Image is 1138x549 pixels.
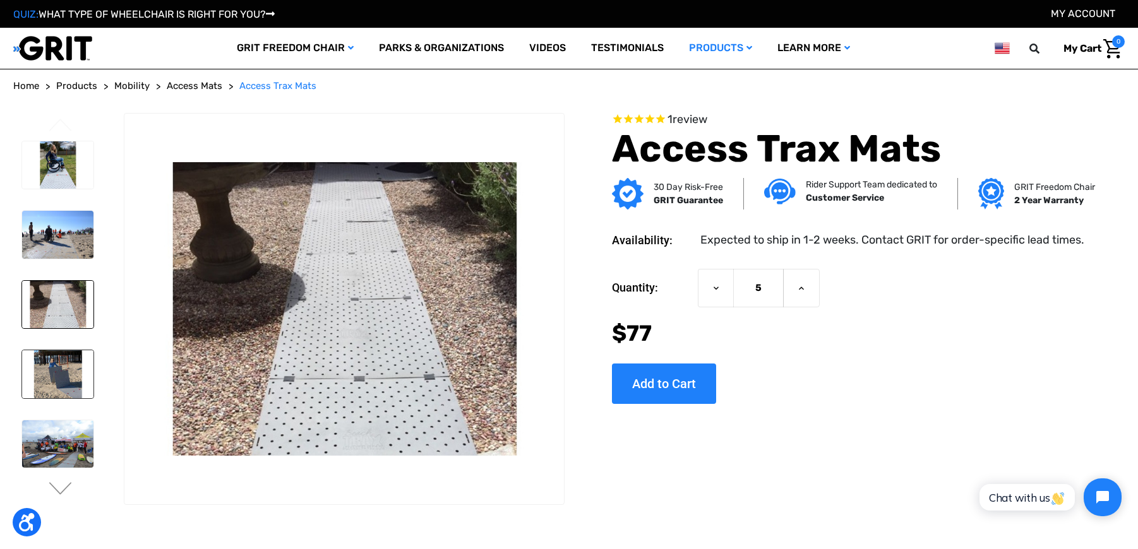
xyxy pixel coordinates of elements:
span: QUIZ: [13,8,39,20]
img: Grit freedom [978,178,1004,210]
span: review [673,112,707,126]
a: Learn More [765,28,863,69]
a: Cart with 0 items [1054,35,1125,62]
span: 0 [1112,35,1125,48]
span: Products [56,80,97,91]
img: Cart [1103,39,1122,59]
a: Account [1051,8,1115,20]
img: Access Trax Mats [22,281,93,329]
img: Customer service [764,179,796,204]
img: Access Trax Mats [22,350,93,398]
span: Access Trax Mats [239,80,316,91]
a: Testimonials [578,28,676,69]
span: My Cart [1063,42,1101,54]
strong: Customer Service [806,192,884,203]
img: Access Trax Mats [22,420,93,468]
nav: Breadcrumb [13,79,1125,93]
button: Go to slide 6 of 6 [47,119,74,134]
img: GRIT All-Terrain Wheelchair and Mobility Equipment [13,35,92,61]
a: Access Trax Mats [239,79,316,93]
a: QUIZ:WHAT TYPE OF WHEELCHAIR IS RIGHT FOR YOU? [13,8,275,20]
a: Products [676,28,765,69]
p: 30 Day Risk-Free [654,180,723,194]
a: Access Mats [167,79,222,93]
input: Add to Cart [612,363,716,404]
iframe: Tidio Chat [966,468,1132,527]
dd: Expected to ship in 1-2 weeks. Contact GRIT for order-specific lead times. [700,232,1084,249]
img: GRIT Guarantee [612,178,644,210]
img: Access Trax Mats [22,211,93,259]
a: GRIT Freedom Chair [224,28,366,69]
h1: Access Trax Mats [612,126,1091,172]
span: 1 reviews [668,112,707,126]
span: Home [13,80,39,91]
a: Mobility [114,79,150,93]
span: $77 [612,320,652,346]
span: Mobility [114,80,150,91]
input: Search [1035,35,1054,62]
img: Access Trax Mats [124,162,564,455]
p: Rider Support Team dedicated to [806,178,937,191]
p: GRIT Freedom Chair [1014,180,1095,194]
button: Go to slide 2 of 6 [47,482,74,497]
span: Access Mats [167,80,222,91]
img: Access Trax Mats [22,141,93,189]
strong: 2 Year Warranty [1014,195,1084,206]
label: Quantity: [612,269,692,307]
a: Home [13,79,39,93]
img: us.png [995,40,1010,56]
a: Videos [517,28,578,69]
strong: GRIT Guarantee [654,195,723,206]
dt: Availability: [612,232,692,249]
a: Products [56,79,97,93]
span: Rated 5.0 out of 5 stars 1 reviews [612,113,1091,127]
a: Parks & Organizations [366,28,517,69]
